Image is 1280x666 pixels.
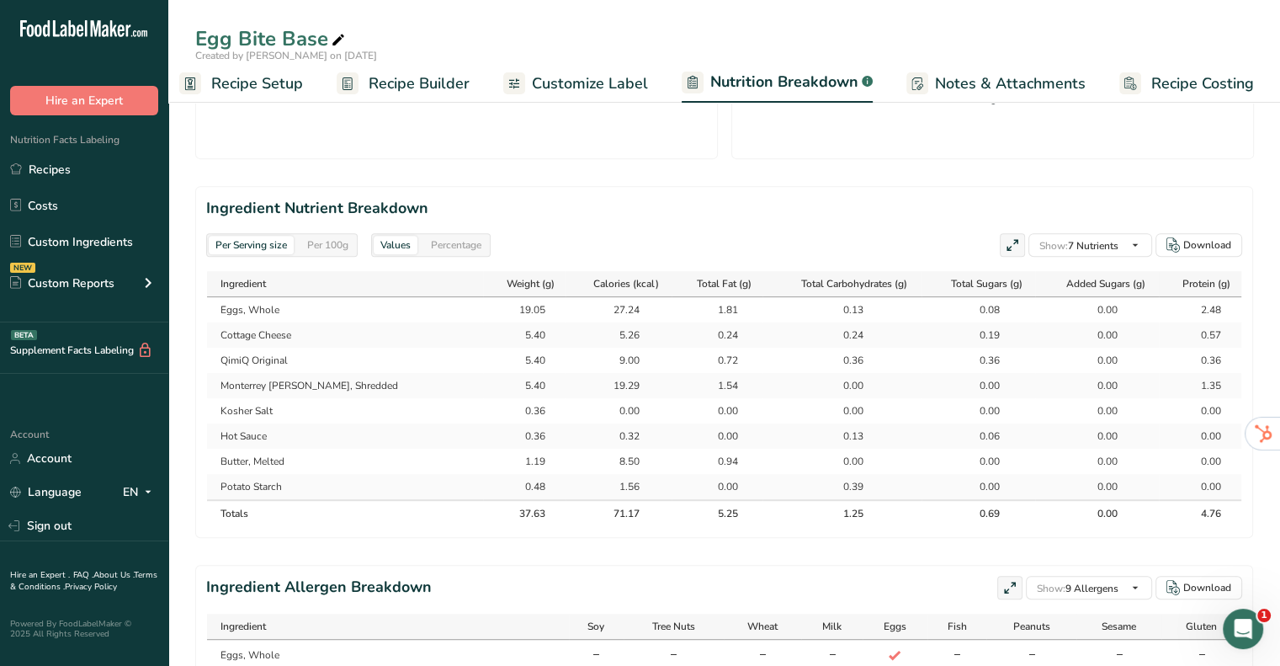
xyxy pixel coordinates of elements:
[957,429,999,444] div: 0.06
[369,72,470,95] span: Recipe Builder
[1066,276,1145,291] span: Added Sugars (g)
[1257,609,1271,622] span: 1
[10,569,157,593] a: Terms & Conditions .
[951,276,1022,291] span: Total Sugars (g)
[696,378,738,393] div: 1.54
[1179,302,1221,317] div: 2.48
[1076,429,1118,444] div: 0.00
[957,328,999,343] div: 0.19
[1186,619,1217,634] span: Gluten
[710,71,858,93] span: Nutrition Breakdown
[821,378,863,393] div: 0.00
[1179,479,1221,494] div: 0.00
[822,619,842,634] span: Milk
[211,72,303,95] span: Recipe Setup
[598,454,640,469] div: 8.50
[207,398,483,424] td: Kosher Salt
[220,276,266,291] span: Ingredient
[337,65,470,103] a: Recipe Builder
[1179,429,1221,444] div: 0.00
[598,353,640,368] div: 9.00
[1076,302,1118,317] div: 0.00
[503,429,545,444] div: 0.36
[65,581,117,593] a: Privacy Policy
[1076,454,1118,469] div: 0.00
[598,378,640,393] div: 19.29
[598,302,640,317] div: 27.24
[957,378,999,393] div: 0.00
[821,302,863,317] div: 0.13
[1037,582,1118,595] span: 9 Allergens
[1076,328,1118,343] div: 0.00
[1039,239,1068,253] span: Show:
[1026,576,1152,599] button: Show:9 Allergens
[696,403,738,418] div: 0.00
[598,506,640,521] div: 71.17
[300,236,355,254] div: Per 100g
[1155,233,1242,257] button: Download
[821,403,863,418] div: 0.00
[696,429,738,444] div: 0.00
[93,569,134,581] a: About Us .
[206,576,432,599] h2: Ingredient Allergen Breakdown
[587,619,604,634] span: Soy
[1179,378,1221,393] div: 1.35
[503,403,545,418] div: 0.36
[207,297,483,322] td: Eggs, Whole
[800,276,906,291] span: Total Carbohydrates (g)
[884,619,906,634] span: Eggs
[1182,276,1230,291] span: Protein (g)
[207,348,483,373] td: QimiQ Original
[593,276,659,291] span: Calories (kcal)
[1179,353,1221,368] div: 0.36
[696,328,738,343] div: 0.24
[11,330,37,340] div: BETA
[1102,619,1136,634] span: Sesame
[1013,619,1050,634] span: Peanuts
[1076,479,1118,494] div: 0.00
[195,24,348,54] div: Egg Bite Base
[532,72,648,95] span: Customize Label
[207,449,483,474] td: Butter, Melted
[1028,233,1152,257] button: Show:7 Nutrients
[207,474,483,499] td: Potato Starch
[1039,239,1118,253] span: 7 Nutrients
[1155,576,1242,599] button: Download
[652,619,695,634] span: Tree Nuts
[1179,506,1221,521] div: 4.76
[1037,582,1065,595] span: Show:
[220,619,266,634] span: Ingredient
[821,454,863,469] div: 0.00
[598,479,640,494] div: 1.56
[697,276,752,291] span: Total Fat (g)
[1076,403,1118,418] div: 0.00
[957,479,999,494] div: 0.00
[696,454,738,469] div: 0.94
[957,302,999,317] div: 0.08
[503,454,545,469] div: 1.19
[821,479,863,494] div: 0.39
[906,65,1086,103] a: Notes & Attachments
[503,302,545,317] div: 19.05
[507,276,555,291] span: Weight (g)
[598,328,640,343] div: 5.26
[957,506,999,521] div: 0.69
[10,274,114,292] div: Custom Reports
[503,479,545,494] div: 0.48
[1179,403,1221,418] div: 0.00
[207,373,483,398] td: Monterrey [PERSON_NAME], Shredded
[821,506,863,521] div: 1.25
[10,569,70,581] a: Hire an Expert .
[207,424,483,449] td: Hot Sauce
[1076,378,1118,393] div: 0.00
[1223,609,1263,649] iframe: Intercom live chat
[821,328,863,343] div: 0.24
[207,499,483,526] th: Totals
[598,403,640,418] div: 0.00
[1183,580,1231,595] div: Download
[10,477,82,507] a: Language
[10,263,35,273] div: NEW
[123,482,158,503] div: EN
[10,86,158,115] button: Hire an Expert
[503,328,545,343] div: 5.40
